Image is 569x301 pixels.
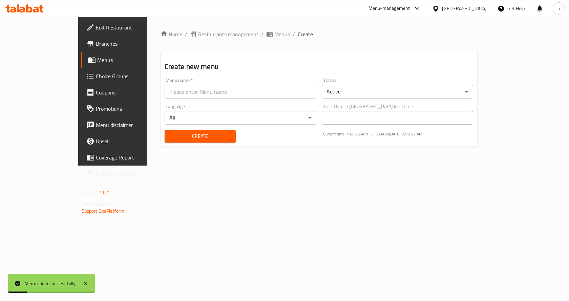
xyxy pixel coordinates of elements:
[96,153,168,162] span: Coverage Report
[368,4,410,13] div: Menu-management
[557,5,560,12] span: h
[82,207,125,215] a: Support.OpsPlatform
[96,40,168,48] span: Branches
[99,188,110,197] span: 1.0.0
[96,105,168,113] span: Promotions
[81,52,173,68] a: Menus
[81,101,173,117] a: Promotions
[165,130,236,143] button: Create
[170,132,230,141] span: Create
[165,85,316,99] input: Please enter Menu name
[161,30,478,38] nav: breadcrumb
[81,68,173,84] a: Choice Groups
[24,280,76,287] div: Menu added successfully
[81,133,173,149] a: Upsell
[96,72,168,80] span: Choice Groups
[190,30,258,38] a: Restaurants management
[82,200,113,209] span: Get support on:
[96,137,168,145] span: Upsell
[185,30,187,38] li: /
[96,23,168,31] span: Edit Restaurant
[96,88,168,96] span: Coupons
[261,30,264,38] li: /
[298,30,313,38] span: Create
[81,84,173,101] a: Coupons
[96,170,168,178] span: Grocery Checklist
[323,131,473,137] p: Current time in [GEOGRAPHIC_DATA] is [DATE] 2:09:52 AM
[96,121,168,129] span: Menu disclaimer
[82,188,98,197] span: Version:
[97,56,168,64] span: Menus
[274,30,290,38] span: Menus
[442,5,487,12] div: [GEOGRAPHIC_DATA]
[198,30,258,38] span: Restaurants management
[81,117,173,133] a: Menu disclaimer
[81,166,173,182] a: Grocery Checklist
[81,36,173,52] a: Branches
[165,62,473,72] h2: Create new menu
[165,111,316,125] div: All
[266,30,290,38] a: Menus
[293,30,295,38] li: /
[81,149,173,166] a: Coverage Report
[322,85,473,99] div: Active
[81,19,173,36] a: Edit Restaurant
